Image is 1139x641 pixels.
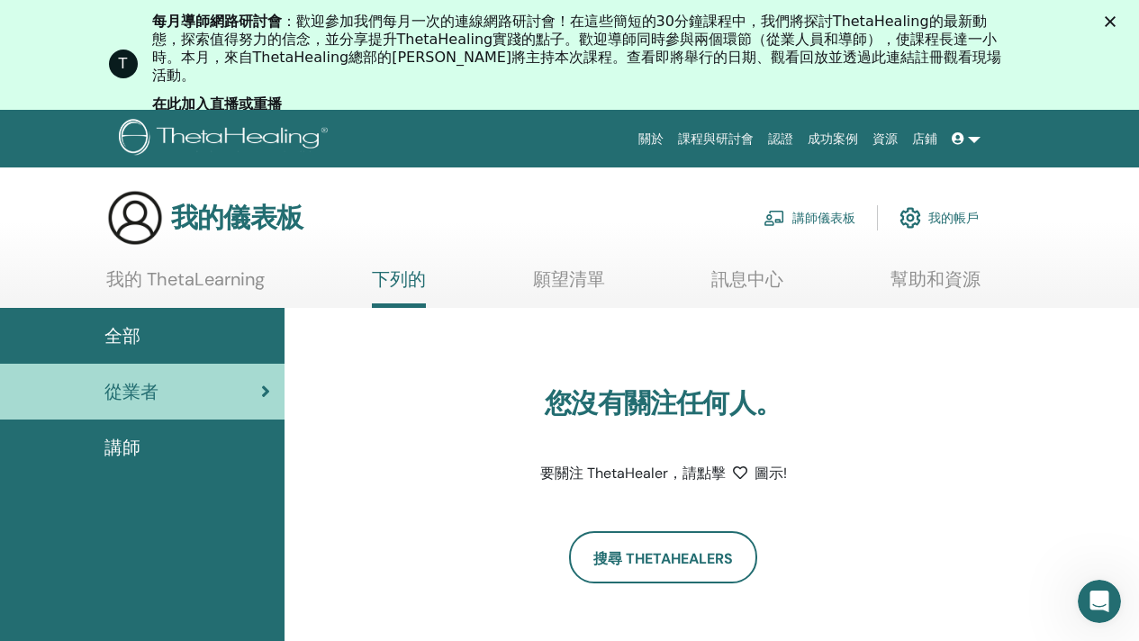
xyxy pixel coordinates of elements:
font: T [119,55,128,72]
font: 您沒有關注任何人。 [545,385,782,420]
font: 每月導師網路研討會 [152,13,282,30]
a: 課程與研討會 [671,122,761,156]
img: cog.svg [899,203,921,233]
font: 願望清單 [533,267,605,291]
font: 在此加入直播或重播 [152,95,282,113]
a: 成功案例 [800,122,865,156]
font: 成功案例 [808,131,858,146]
font: 我的儀表板 [171,200,303,235]
font: 講師儀表板 [792,211,855,227]
a: 在此加入直播或重播 [152,95,282,115]
font: 要關注 ThetaHealer，請點擊 [540,464,726,483]
div: 關閉 [1105,16,1123,27]
a: 認證 [761,122,800,156]
font: 我的 ThetaLearning [106,267,265,291]
a: 我的帳戶 [899,198,979,238]
font: 關於 [638,131,664,146]
div: ThetaHealing 的個人資料圖片 [109,50,138,78]
font: 幫助和資源 [890,267,981,291]
img: chalkboard-teacher.svg [764,210,785,226]
a: 店鋪 [905,122,945,156]
a: 講師儀表板 [764,198,855,238]
a: 資源 [865,122,905,156]
a: 關於 [631,122,671,156]
img: generic-user-icon.jpg [106,189,164,247]
font: 圖示! [755,464,787,483]
font: 資源 [872,131,898,146]
font: 全部 [104,324,140,348]
font: 下列的 [372,267,426,291]
img: logo.png [119,119,334,159]
a: 幫助和資源 [890,268,981,303]
font: 認證 [768,131,793,146]
iframe: 對講機即時聊天 [1078,580,1121,623]
font: 課程與研討會 [678,131,754,146]
a: 下列的 [372,268,426,308]
font: 搜尋 ThetaHealers [593,549,733,568]
a: 訊息中心 [711,268,783,303]
font: 我的帳戶 [928,211,979,227]
font: 店鋪 [912,131,937,146]
a: 搜尋 ThetaHealers [569,531,757,583]
a: 願望清單 [533,268,605,303]
font: 從業者 [104,380,158,403]
a: 我的 ThetaLearning [106,268,265,303]
font: 訊息中心 [711,267,783,291]
font: ：歡迎參加我們每月一次的連線網路研討會！在這些簡短的30分鐘課程中，我們將探討ThetaHealing的最新動態，探索值得努力的信念，並分享提升ThetaHealing實踐的點子。歡迎導師同時參... [152,13,1002,84]
font: 講師 [104,436,140,459]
